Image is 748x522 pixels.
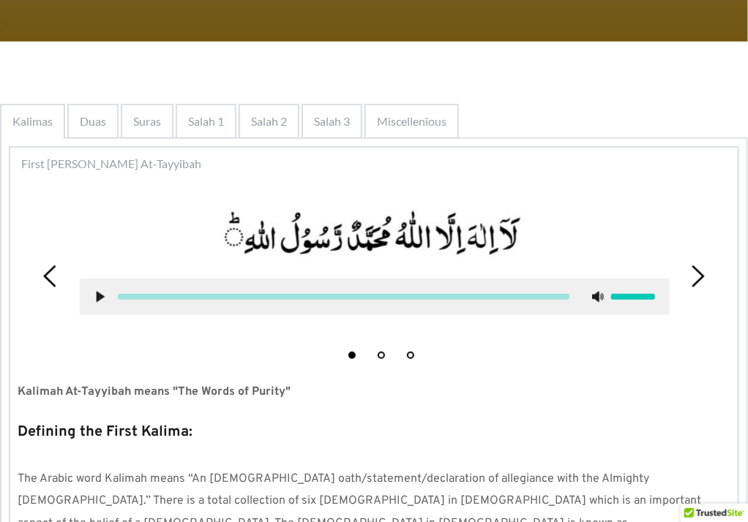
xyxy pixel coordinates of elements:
span: Salah 1 [188,113,224,130]
span: Duas [80,113,106,130]
span: First [PERSON_NAME] At-Tayyibah [21,155,201,173]
span: Salah 3 [314,113,350,130]
strong: Kalimah At-Tayyibah means "The Words of Purity" [18,385,291,399]
span: Kalimas [12,113,53,130]
span: Salah 2 [251,113,287,130]
span: Suras [133,113,161,130]
button: 2 of 3 [378,352,385,359]
strong: Defining the First Kalima: [18,423,192,442]
button: 1 of 3 [348,352,356,359]
button: 3 of 3 [407,352,414,359]
span: Miscellenious [377,113,446,130]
